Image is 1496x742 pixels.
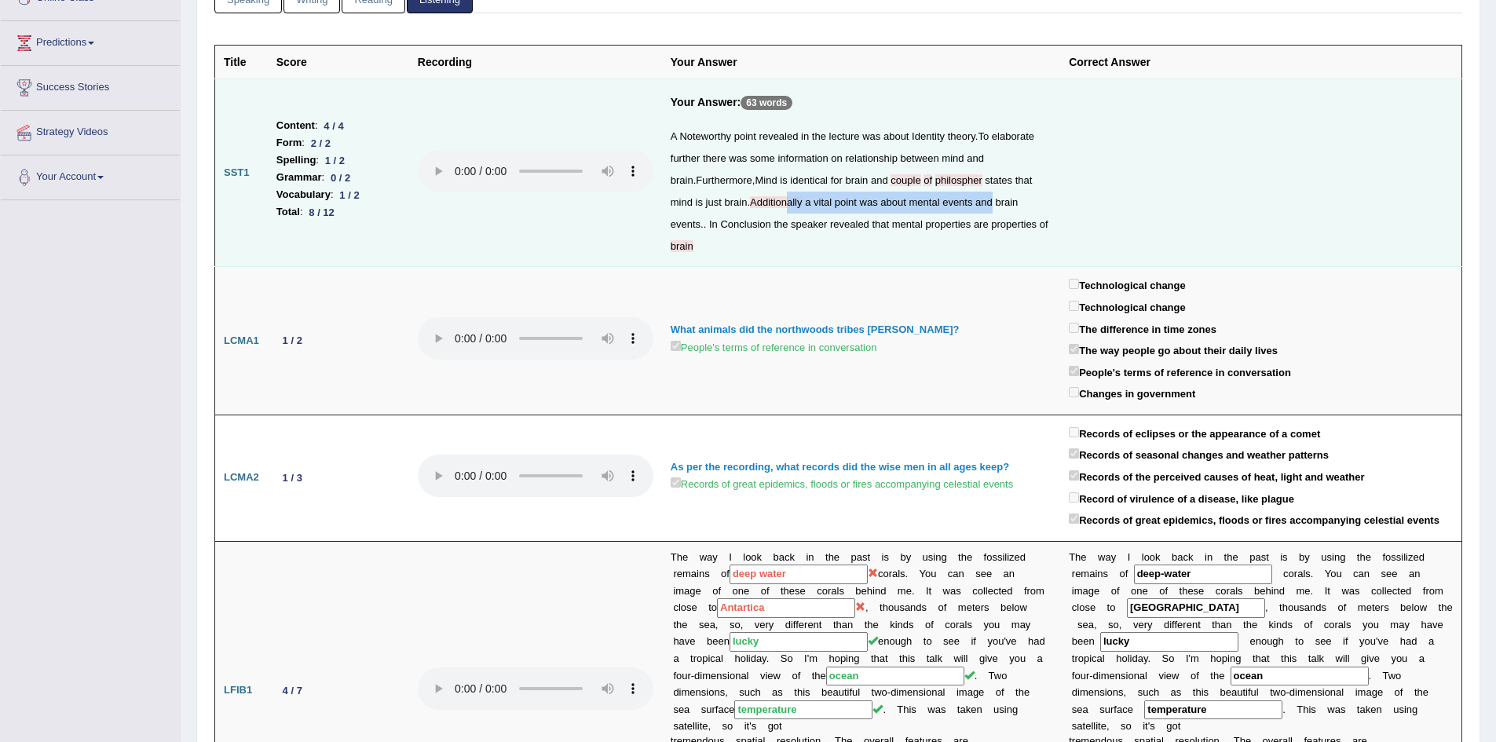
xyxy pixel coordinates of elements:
div: . . , . . [671,126,1052,258]
input: Changes in government [1069,387,1079,397]
b: Y [1325,568,1330,579]
th: Recording [409,46,662,79]
b: f [1344,601,1347,613]
b: LCMA2 [224,471,259,483]
b: a [1177,551,1183,563]
b: o [1429,585,1435,597]
b: i [1280,551,1282,563]
div: 1 / 2 [276,332,309,349]
b: e [1304,585,1310,597]
span: brain [995,196,1018,208]
span: In [709,218,718,230]
b: n [1310,601,1315,613]
span: events [671,218,700,230]
label: Technological change [1069,276,1186,294]
span: elaborate [992,130,1034,142]
b: r [1144,619,1147,631]
label: People's terms of reference in conversation [671,338,877,356]
input: Technological change [1069,279,1079,289]
label: The difference in time zones [1069,320,1216,338]
b: a [1083,585,1088,597]
b: e [1413,551,1418,563]
b: d [1406,585,1411,597]
span: some [750,152,775,164]
b: o [1159,585,1165,597]
span: information [777,152,828,164]
a: Your Account [1,155,180,195]
input: Records of the perceived causes of heat, light and weather [1069,470,1079,481]
span: just [706,196,722,208]
span: properties [991,218,1037,230]
b: c [1392,585,1398,597]
b: c [1183,551,1189,563]
b: i [1095,568,1097,579]
span: relationship [845,152,898,164]
b: t [1224,551,1227,563]
b: t [1266,551,1269,563]
b: y [1111,551,1117,563]
span: mental [909,196,940,208]
span: the [812,130,826,142]
b: s [1077,619,1083,631]
b: t [1279,601,1282,613]
label: Records of eclipses or the appearance of a comet [1069,424,1320,442]
b: e [1083,619,1088,631]
span: brain [724,196,747,208]
b: e [1386,568,1392,579]
th: Your Answer [662,46,1060,79]
div: 8 / 12 [303,204,341,221]
b: h [1265,585,1271,597]
span: mental [892,218,923,230]
input: Records of great epidemics, floods or fires accompanying celestial events [1069,514,1079,524]
b: o [1150,551,1155,563]
div: What animals did the northwoods tribes [PERSON_NAME]? [671,323,1052,338]
b: w [1098,551,1105,563]
span: A comma may be missing after the conjunctive/linking adverb ‘Additionally’. (did you mean: Additi... [750,196,803,208]
b: a [1230,585,1235,597]
th: Title [215,46,268,79]
b: r [1381,601,1384,613]
li: : [276,134,401,152]
b: i [1332,551,1334,563]
b: z [1408,551,1414,563]
b: m [1074,585,1083,597]
b: Your Answer: [671,96,741,108]
b: m [1435,585,1443,597]
input: Technological change [1069,301,1079,311]
input: blank [1134,565,1272,584]
input: Records of eclipses or the appearance of a comet [1069,427,1079,437]
b: m [1297,585,1305,597]
b: s [1103,568,1109,579]
b: s [1322,601,1327,613]
div: 1 / 2 [319,152,351,169]
div: 1 / 2 [334,187,366,203]
label: Records of great epidemics, floods or fires accompanying celestial events [1069,510,1439,528]
b: b [1299,551,1304,563]
b: h [1227,551,1232,563]
input: blank [717,598,855,618]
th: Score [268,46,409,79]
b: c [1283,568,1289,579]
b: , [1119,619,1122,631]
label: Records of great epidemics, floods or fires accompanying celestial events [671,474,1013,492]
span: point [835,196,857,208]
b: r [1294,568,1297,579]
b: f [1117,585,1120,597]
b: e [1447,601,1452,613]
b: m [1081,568,1089,579]
b: c [1353,568,1359,579]
b: h [1282,601,1288,613]
span: in [801,130,809,142]
span: and [967,152,984,164]
span: vital [814,196,832,208]
b: t [1439,601,1442,613]
b: o [1385,551,1391,563]
span: are [974,218,989,230]
label: Records of the perceived causes of heat, light and weather [1069,467,1364,485]
input: blank [1127,598,1265,618]
b: s [1085,601,1090,613]
b: t [1107,601,1110,613]
b: o [1338,601,1344,613]
span: revealed [830,218,869,230]
span: Please add a punctuation mark at the end of paragraph. (did you mean: brain.) [671,240,693,252]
